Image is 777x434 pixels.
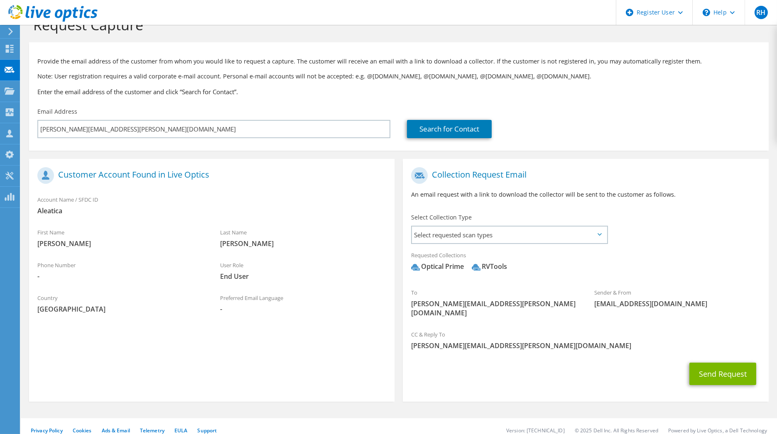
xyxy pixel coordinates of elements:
[212,289,395,318] div: Preferred Email Language
[411,190,760,199] p: An email request with a link to download the collector will be sent to the customer as follows.
[212,224,395,252] div: Last Name
[403,284,586,322] div: To
[403,246,768,280] div: Requested Collections
[29,256,212,285] div: Phone Number
[102,427,130,434] a: Ads & Email
[37,87,760,96] h3: Enter the email address of the customer and click “Search for Contact”.
[37,272,203,281] span: -
[411,167,756,184] h1: Collection Request Email
[703,9,710,16] svg: \n
[220,272,386,281] span: End User
[197,427,217,434] a: Support
[31,427,63,434] a: Privacy Policy
[411,299,577,317] span: [PERSON_NAME][EMAIL_ADDRESS][PERSON_NAME][DOMAIN_NAME]
[689,363,756,385] button: Send Request
[73,427,92,434] a: Cookies
[212,256,395,285] div: User Role
[472,262,507,271] div: RVTools
[33,16,760,34] h1: Request Capture
[140,427,164,434] a: Telemetry
[411,341,760,350] span: [PERSON_NAME][EMAIL_ADDRESS][PERSON_NAME][DOMAIN_NAME]
[594,299,760,308] span: [EMAIL_ADDRESS][DOMAIN_NAME]
[37,57,760,66] p: Provide the email address of the customer from whom you would like to request a capture. The cust...
[37,167,382,184] h1: Customer Account Found in Live Optics
[575,427,658,434] li: © 2025 Dell Inc. All Rights Reserved
[403,326,768,354] div: CC & Reply To
[668,427,767,434] li: Powered by Live Optics, a Dell Technology
[174,427,187,434] a: EULA
[411,262,464,271] div: Optical Prime
[407,120,492,138] a: Search for Contact
[755,6,768,19] span: RH
[29,191,395,219] div: Account Name / SFDC ID
[220,305,386,314] span: -
[506,427,565,434] li: Version: [TECHNICAL_ID]
[37,107,77,116] label: Email Address
[37,239,203,248] span: [PERSON_NAME]
[412,227,607,243] span: Select requested scan types
[411,213,472,222] label: Select Collection Type
[220,239,386,248] span: [PERSON_NAME]
[37,305,203,314] span: [GEOGRAPHIC_DATA]
[29,224,212,252] div: First Name
[37,206,386,215] span: Aleatica
[29,289,212,318] div: Country
[586,284,769,312] div: Sender & From
[37,72,760,81] p: Note: User registration requires a valid corporate e-mail account. Personal e-mail accounts will ...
